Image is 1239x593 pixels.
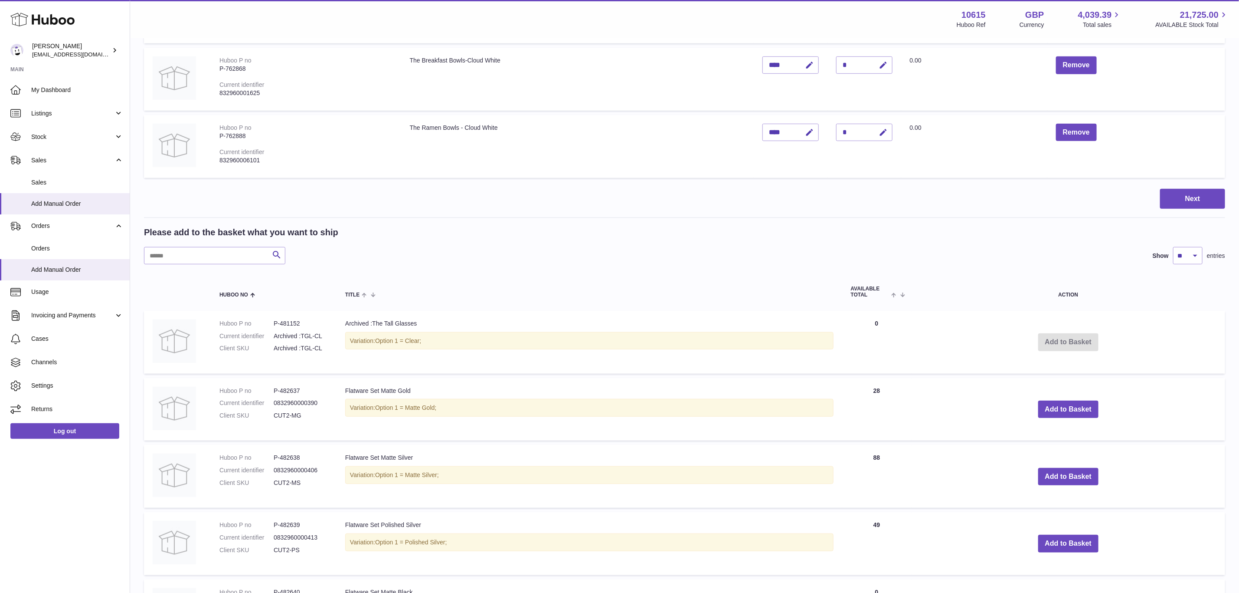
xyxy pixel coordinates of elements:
div: Huboo P no [219,124,252,131]
dt: Current identifier [219,332,274,340]
a: 4,039.39 Total sales [1078,9,1122,29]
div: Current identifier [219,81,265,88]
dd: 0832960000390 [274,399,328,407]
span: My Dashboard [31,86,123,94]
span: Cases [31,335,123,343]
dt: Current identifier [219,399,274,407]
dd: CUT2-PS [274,546,328,554]
label: Show [1153,252,1169,260]
span: 0.00 [910,57,922,64]
td: The Ramen Bowls - Cloud White [401,115,754,178]
div: Huboo Ref [957,21,986,29]
dt: Huboo P no [219,387,274,395]
dd: Archived :TGL-CL [274,344,328,353]
span: AVAILABLE Stock Total [1155,21,1229,29]
td: 49 [842,512,912,575]
button: Remove [1056,56,1097,74]
span: Total sales [1083,21,1121,29]
span: Orders [31,222,114,230]
td: Flatware Set Polished Silver [337,512,842,575]
dt: Huboo P no [219,521,274,529]
button: Remove [1056,124,1097,142]
dt: Client SKU [219,479,274,487]
dt: Current identifier [219,534,274,542]
img: Flatware Set Matte Gold [153,387,196,430]
span: Option 1 = Matte Silver; [375,471,439,478]
dd: 0832960000406 [274,466,328,474]
a: Log out [10,423,119,439]
span: Option 1 = Matte Gold; [375,404,436,411]
img: Flatware Set Matte Silver [153,454,196,497]
span: Settings [31,382,123,390]
div: Variation: [345,332,834,350]
span: Invoicing and Payments [31,311,114,320]
span: AVAILABLE Total [851,286,889,297]
div: 832960001625 [219,89,392,97]
th: Action [912,277,1225,306]
dd: P-482638 [274,454,328,462]
dd: P-482639 [274,521,328,529]
span: Huboo no [219,292,248,298]
div: Currency [1020,21,1044,29]
span: Usage [31,288,123,296]
div: [PERSON_NAME] [32,42,110,59]
button: Add to Basket [1038,468,1099,486]
dt: Huboo P no [219,320,274,328]
span: Returns [31,405,123,413]
button: Next [1160,189,1225,209]
span: Stock [31,133,114,141]
dd: CUT2-MS [274,479,328,487]
div: Huboo P no [219,57,252,64]
dt: Current identifier [219,466,274,474]
button: Add to Basket [1038,535,1099,553]
div: Variation: [345,466,834,484]
span: entries [1207,252,1225,260]
td: Archived :The Tall Glasses [337,311,842,374]
td: Flatware Set Matte Silver [337,445,842,508]
span: Add Manual Order [31,266,123,274]
span: 0.00 [910,124,922,131]
div: Variation: [345,399,834,417]
span: 4,039.39 [1078,9,1112,21]
span: [EMAIL_ADDRESS][DOMAIN_NAME] [32,51,127,58]
span: Orders [31,244,123,253]
div: P-762888 [219,132,392,140]
span: Channels [31,358,123,366]
dd: CUT2-MG [274,412,328,420]
img: Flatware Set Polished Silver [153,521,196,564]
strong: 10615 [961,9,986,21]
dd: Archived :TGL-CL [274,332,328,340]
td: 28 [842,378,912,441]
td: Flatware Set Matte Gold [337,378,842,441]
td: 0 [842,311,912,374]
span: Title [345,292,360,298]
div: P-762868 [219,65,392,73]
dd: 0832960000413 [274,534,328,542]
div: Variation: [345,534,834,551]
dt: Huboo P no [219,454,274,462]
h2: Please add to the basket what you want to ship [144,227,338,238]
button: Add to Basket [1038,401,1099,418]
span: Option 1 = Polished Silver; [375,539,447,546]
dd: P-481152 [274,320,328,328]
a: 21,725.00 AVAILABLE Stock Total [1155,9,1229,29]
span: Listings [31,109,114,118]
dd: P-482637 [274,387,328,395]
td: The Breakfast Bowls-Cloud White [401,48,754,111]
dt: Client SKU [219,412,274,420]
td: 88 [842,445,912,508]
dt: Client SKU [219,546,274,554]
span: Sales [31,156,114,165]
div: 832960006101 [219,156,392,165]
dt: Client SKU [219,344,274,353]
img: The Breakfast Bowls-Cloud White [153,56,196,100]
img: internalAdmin-10615@internal.huboo.com [10,44,23,57]
div: Current identifier [219,148,265,155]
img: Archived :The Tall Glasses [153,320,196,363]
img: The Ramen Bowls - Cloud White [153,124,196,167]
span: Add Manual Order [31,200,123,208]
span: Sales [31,178,123,187]
span: 21,725.00 [1180,9,1219,21]
strong: GBP [1025,9,1044,21]
span: Option 1 = Clear; [375,337,421,344]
